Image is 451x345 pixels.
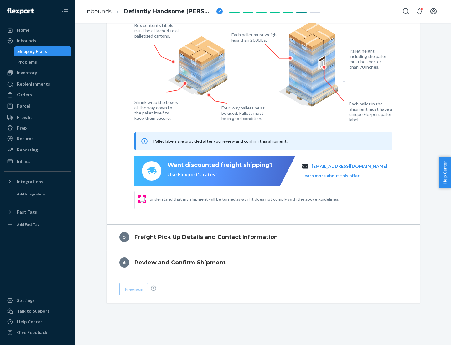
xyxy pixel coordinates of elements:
[4,327,71,337] button: Give Feedback
[4,134,71,144] a: Returns
[17,59,37,65] div: Problems
[119,257,129,268] div: 6
[107,225,420,250] button: 5Freight Pick Up Details and Contact Information
[17,222,39,227] div: Add Fast Tag
[349,101,397,122] figcaption: Each pallet in the shipment must have a unique Flexport pallet label.
[17,191,45,197] div: Add Integration
[17,308,49,314] div: Talk to Support
[17,125,27,131] div: Prep
[4,177,71,187] button: Integrations
[14,46,72,56] a: Shipping Plans
[134,258,226,267] h4: Review and Confirm Shipment
[17,48,47,55] div: Shipping Plans
[17,103,30,109] div: Parcel
[119,232,129,242] div: 5
[4,317,71,327] a: Help Center
[17,158,30,164] div: Billing
[17,114,32,120] div: Freight
[427,5,440,18] button: Open account menu
[17,297,35,304] div: Settings
[4,25,71,35] a: Home
[134,233,278,241] h4: Freight Pick Up Details and Contact Information
[4,90,71,100] a: Orders
[4,101,71,111] a: Parcel
[400,5,412,18] button: Open Search Box
[80,2,228,21] ol: breadcrumbs
[17,135,34,142] div: Returns
[17,92,32,98] div: Orders
[134,23,181,39] figcaption: Box contents labels must be attached to all palletized cartons.
[107,250,420,275] button: 6Review and Confirm Shipment
[350,48,391,70] figcaption: Pallet height, including the pallet, must be shorter than 90 inches.
[140,197,145,202] input: I understand that my shipment will be turned away if it does not comply with the above guidelines.
[231,32,278,43] figcaption: Each pallet must weigh less than 2000lbs.
[119,283,148,295] button: Previous
[302,172,360,179] button: Learn more about this offer
[17,70,37,76] div: Inventory
[17,147,38,153] div: Reporting
[17,81,50,87] div: Replenishments
[4,112,71,122] a: Freight
[17,178,43,185] div: Integrations
[153,138,288,144] span: Pallet labels are provided after you review and confirm this shipment.
[124,8,214,16] span: Defiantly Handsome Markhor
[4,79,71,89] a: Replenishments
[4,156,71,166] a: Billing
[17,319,42,325] div: Help Center
[17,27,29,33] div: Home
[14,57,72,67] a: Problems
[17,329,47,336] div: Give Feedback
[4,207,71,217] button: Fast Tags
[85,8,112,15] a: Inbounds
[59,5,71,18] button: Close Navigation
[4,68,71,78] a: Inventory
[312,163,387,169] a: [EMAIL_ADDRESS][DOMAIN_NAME]
[221,105,265,121] figcaption: Four-way pallets must be used. Pallets must be in good condition.
[4,145,71,155] a: Reporting
[168,171,273,178] div: Use Flexport's rates!
[134,99,179,121] figcaption: Shrink wrap the boxes all the way down to the pallet itself to keep them secure.
[4,306,71,316] a: Talk to Support
[17,38,36,44] div: Inbounds
[168,161,273,169] div: Want discounted freight shipping?
[4,189,71,199] a: Add Integration
[4,36,71,46] a: Inbounds
[439,157,451,188] button: Help Center
[17,209,37,215] div: Fast Tags
[7,8,34,14] img: Flexport logo
[4,220,71,230] a: Add Fast Tag
[413,5,426,18] button: Open notifications
[147,196,387,202] span: I understand that my shipment will be turned away if it does not comply with the above guidelines.
[4,295,71,305] a: Settings
[4,123,71,133] a: Prep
